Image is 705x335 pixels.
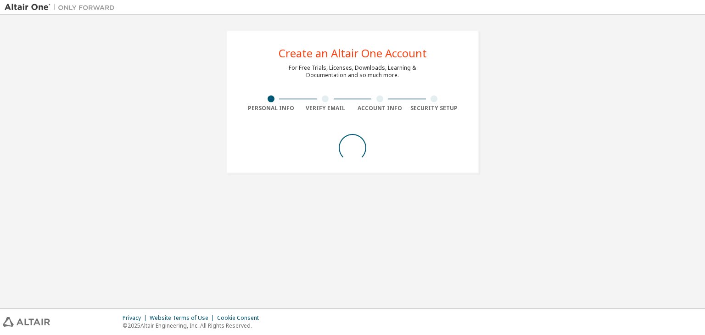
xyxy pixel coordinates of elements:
[289,64,416,79] div: For Free Trials, Licenses, Downloads, Learning & Documentation and so much more.
[244,105,298,112] div: Personal Info
[3,317,50,327] img: altair_logo.svg
[123,314,150,322] div: Privacy
[352,105,407,112] div: Account Info
[123,322,264,329] p: © 2025 Altair Engineering, Inc. All Rights Reserved.
[407,105,462,112] div: Security Setup
[279,48,427,59] div: Create an Altair One Account
[217,314,264,322] div: Cookie Consent
[150,314,217,322] div: Website Terms of Use
[5,3,119,12] img: Altair One
[298,105,353,112] div: Verify Email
